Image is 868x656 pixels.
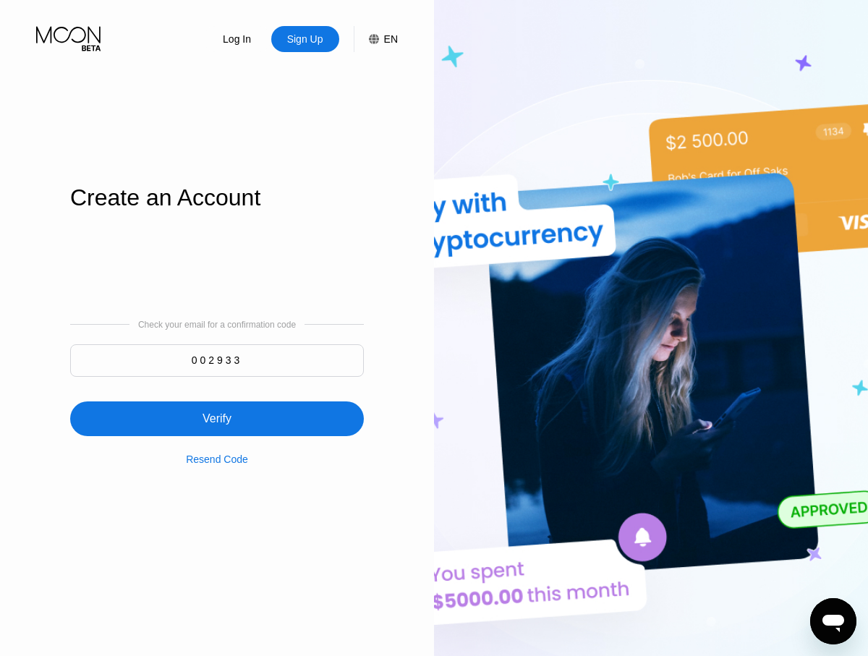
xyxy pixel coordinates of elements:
[70,344,364,377] input: 000000
[203,26,271,52] div: Log In
[186,436,248,465] div: Resend Code
[286,32,325,46] div: Sign Up
[186,453,248,465] div: Resend Code
[384,33,398,45] div: EN
[810,598,856,644] iframe: Button to launch messaging window
[70,184,364,211] div: Create an Account
[221,32,252,46] div: Log In
[354,26,398,52] div: EN
[138,320,296,330] div: Check your email for a confirmation code
[203,412,231,426] div: Verify
[70,384,364,436] div: Verify
[271,26,339,52] div: Sign Up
